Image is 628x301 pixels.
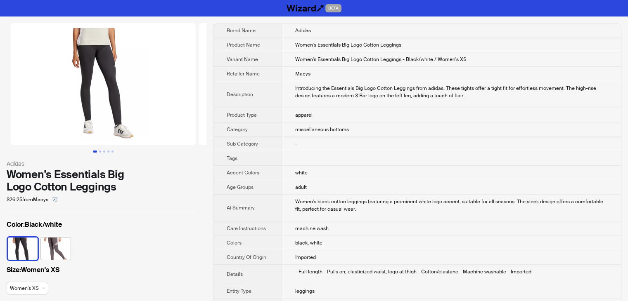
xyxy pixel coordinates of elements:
span: machine wash [295,225,329,232]
span: Color : [7,220,25,229]
span: Retailer Name [227,71,260,77]
span: Age Groups [227,184,254,190]
span: black, white [295,240,322,246]
span: Imported [295,254,316,261]
span: Macys [295,71,310,77]
span: white [295,169,308,176]
span: Sub Category [227,141,258,147]
button: Go to slide 2 [99,150,101,153]
button: Go to slide 1 [93,150,97,153]
label: available [41,237,71,259]
div: Women's black cotton leggings featuring a prominent white logo accent, suitable for all seasons. ... [295,198,608,213]
span: Size : [7,266,21,274]
label: Women's XS [7,265,200,275]
img: Black/white [8,238,38,260]
span: BETA [325,4,341,12]
span: Country Of Origin [227,254,266,261]
span: Ai Summary [227,205,255,211]
img: Women's Essentials Big Logo Cotton Leggings Women's Essentials Big Logo Cotton Leggings - Black/w... [199,23,384,145]
span: Details [227,271,243,277]
span: Colors [227,240,242,246]
span: Care Instructions [227,225,266,232]
label: Black/white [7,220,200,230]
label: available [8,237,38,259]
span: Brand Name [227,27,256,34]
span: Variant Name [227,56,258,63]
div: Introducing the Essentials Big Logo Cotton Leggings from adidas. These tights offer a tight fit f... [295,85,608,99]
div: Adidas [7,159,200,168]
span: Entity Type [227,288,251,294]
span: Accent Colors [227,169,259,176]
span: Women's Essentials Big Logo Cotton Leggings - Black/white / Women's XS [295,56,467,63]
span: available [10,282,45,294]
div: $26.25 from Macys [7,193,200,206]
button: Go to slide 5 [111,150,114,153]
span: Product Type [227,112,257,118]
span: leggings [295,288,315,294]
div: Women's Essentials Big Logo Cotton Leggings [7,168,200,193]
span: Women's Essentials Big Logo Cotton Leggings [295,42,401,48]
div: - Full length - Pulls on; elasticized waist; logo at thigh - Cotton/elastane - Machine washable -... [295,268,608,275]
span: select [52,197,57,202]
span: miscellaneous bottoms [295,126,349,133]
span: Adidas [295,27,311,34]
span: Description [227,91,253,98]
span: apparel [295,112,313,118]
span: - [295,141,297,147]
span: adult [295,184,307,190]
span: Category [227,126,248,133]
img: Grey Strata/White [41,238,71,260]
img: Women's Essentials Big Logo Cotton Leggings Women's Essentials Big Logo Cotton Leggings - Black/w... [11,23,196,145]
span: Product Name [227,42,260,48]
button: Go to slide 4 [107,150,109,153]
span: Tags [227,155,237,162]
button: Go to slide 3 [103,150,105,153]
